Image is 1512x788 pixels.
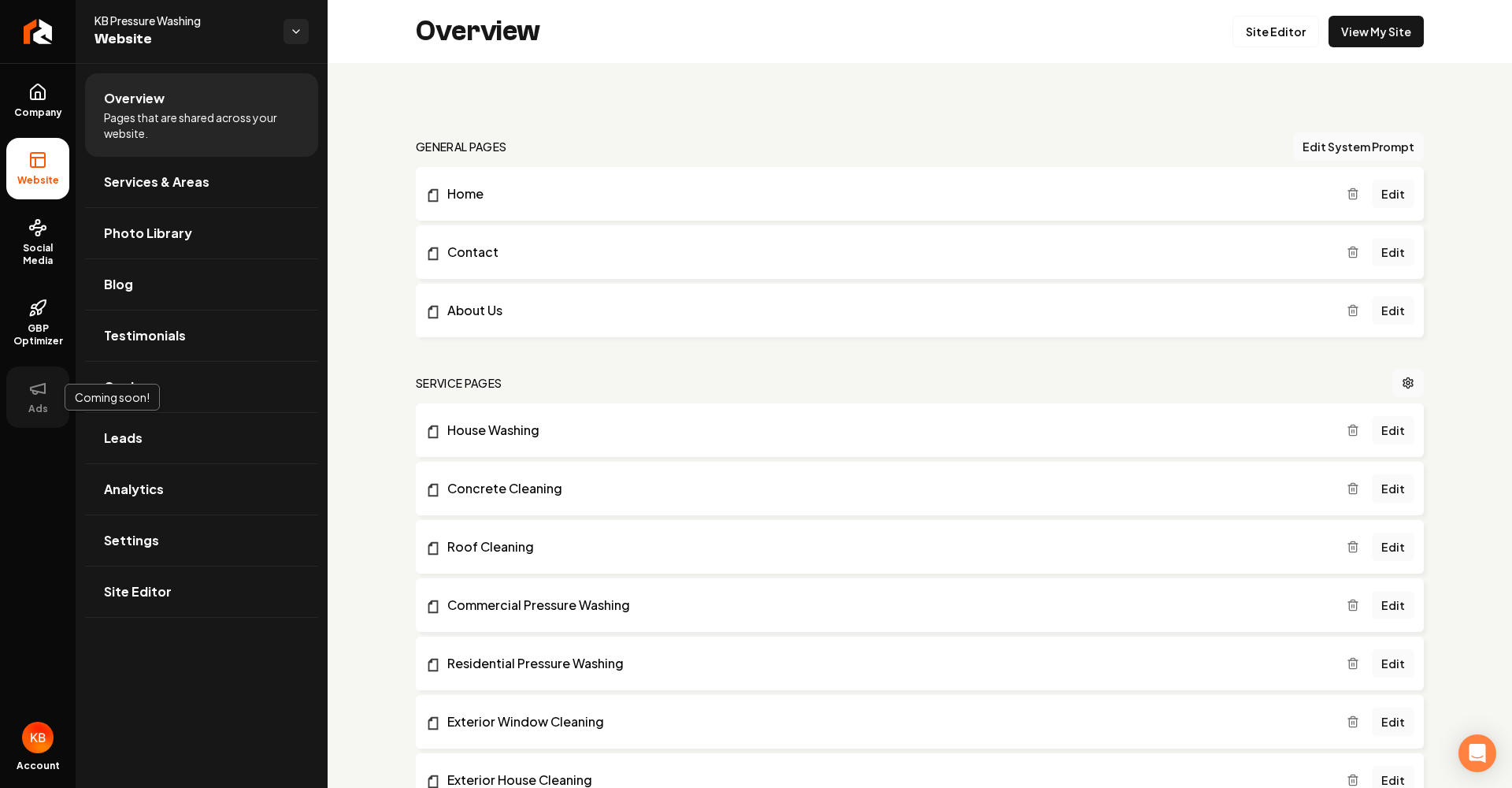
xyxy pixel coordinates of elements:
[425,654,1347,673] a: Residential Pressure Washing
[8,106,69,119] span: Company
[22,403,54,415] span: Ads
[1372,591,1414,619] a: Edit
[104,275,133,294] span: Blog
[6,242,69,267] span: Social Media
[1372,296,1414,325] a: Edit
[6,322,69,348] span: GBP Optimizer
[104,531,159,550] span: Settings
[1372,474,1414,503] a: Edit
[1232,16,1319,47] a: Site Editor
[1329,16,1424,47] a: View My Site
[85,208,318,258] a: Photo Library
[85,567,318,617] a: Site Editor
[1372,649,1414,678] a: Edit
[104,224,192,243] span: Photo Library
[416,16,540,47] h2: Overview
[1458,734,1496,772] div: Open Intercom Messenger
[416,139,507,154] h2: general pages
[6,366,69,428] button: Ads
[1372,708,1414,736] a: Edit
[425,421,1347,440] a: House Washing
[104,429,143,448] span: Leads
[425,537,1347,556] a: Roof Cleaning
[6,286,69,360] a: GBP Optimizer
[425,596,1347,615] a: Commercial Pressure Washing
[17,760,60,772] span: Account
[11,174,65,187] span: Website
[1293,132,1424,161] button: Edit System Prompt
[425,243,1347,262] a: Contact
[75,389,150,405] p: Coming soon!
[85,157,318,207] a: Services & Areas
[104,377,141,396] span: Goals
[1372,238,1414,266] a: Edit
[85,413,318,463] a: Leads
[104,582,172,601] span: Site Editor
[425,712,1347,731] a: Exterior Window Cleaning
[1372,180,1414,208] a: Edit
[1372,533,1414,561] a: Edit
[85,362,318,412] a: Goals
[6,206,69,280] a: Social Media
[425,301,1347,320] a: About Us
[22,722,54,753] img: Kyle Barksdale
[104,480,164,499] span: Analytics
[425,479,1347,498] a: Concrete Cleaning
[22,722,54,753] button: Open user button
[85,259,318,310] a: Blog
[85,515,318,566] a: Settings
[6,70,69,132] a: Company
[104,110,299,141] span: Pages that are shared across your website.
[85,464,318,515] a: Analytics
[104,326,186,345] span: Testimonials
[425,184,1347,203] a: Home
[416,375,502,391] h2: Service Pages
[85,310,318,361] a: Testimonials
[1372,416,1414,444] a: Edit
[24,19,53,44] img: Rebolt Logo
[94,28,271,50] span: Website
[104,89,165,108] span: Overview
[104,173,209,191] span: Services & Areas
[94,13,271,28] span: KB Pressure Washing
